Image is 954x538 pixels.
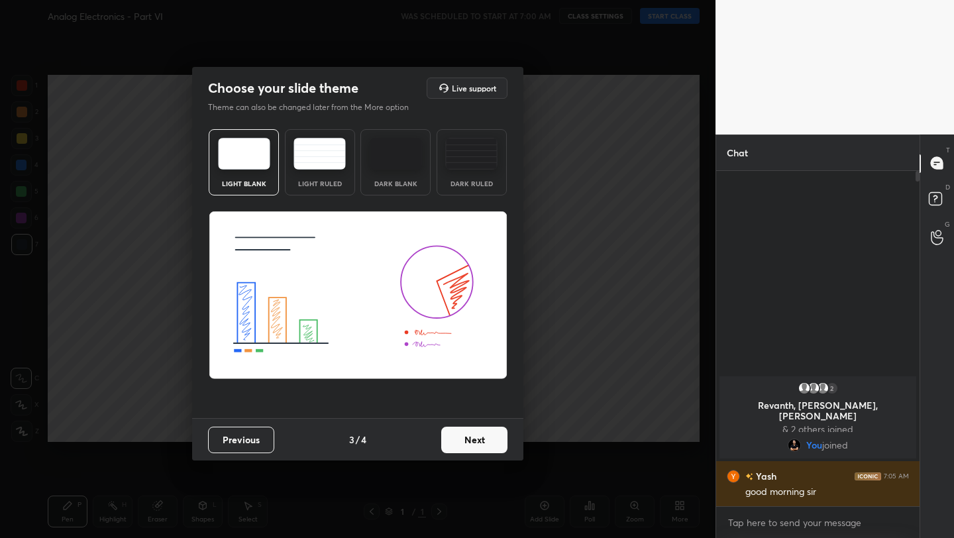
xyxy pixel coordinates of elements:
img: darkTheme.f0cc69e5.svg [370,138,422,170]
h4: 3 [349,433,354,447]
span: joined [822,440,848,451]
h2: Choose your slide theme [208,80,358,97]
img: iconic-dark.1390631f.png [855,472,881,480]
p: & 2 others joined [727,424,908,435]
div: grid [716,374,920,507]
img: default.png [816,382,829,395]
div: Light Blank [217,180,270,187]
h4: 4 [361,433,366,447]
p: D [945,182,950,192]
img: lightTheme.e5ed3b09.svg [218,138,270,170]
img: ae2dc78aa7324196b3024b1bd2b41d2d.jpg [788,439,801,452]
button: Next [441,427,507,453]
img: default.png [807,382,820,395]
div: Light Ruled [293,180,346,187]
p: G [945,219,950,229]
p: Theme can also be changed later from the More option [208,101,423,113]
div: 7:05 AM [884,472,909,480]
h6: Yash [753,469,776,483]
div: good morning sir [745,486,909,499]
button: Previous [208,427,274,453]
h4: / [356,433,360,447]
p: T [946,145,950,155]
span: You [806,440,822,451]
div: 2 [825,382,839,395]
img: lightRuledTheme.5fabf969.svg [293,138,346,170]
img: default.png [798,382,811,395]
div: Dark Ruled [445,180,498,187]
h5: Live support [452,84,496,92]
img: lightThemeBanner.fbc32fad.svg [209,211,507,380]
img: ff09025900654e66b02373dc0bad187d.60516708_3 [727,469,740,482]
p: Revanth, [PERSON_NAME], [PERSON_NAME] [727,400,908,421]
img: darkRuledTheme.de295e13.svg [445,138,498,170]
img: no-rating-badge.077c3623.svg [745,473,753,480]
div: Dark Blank [369,180,422,187]
p: Chat [716,135,759,170]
